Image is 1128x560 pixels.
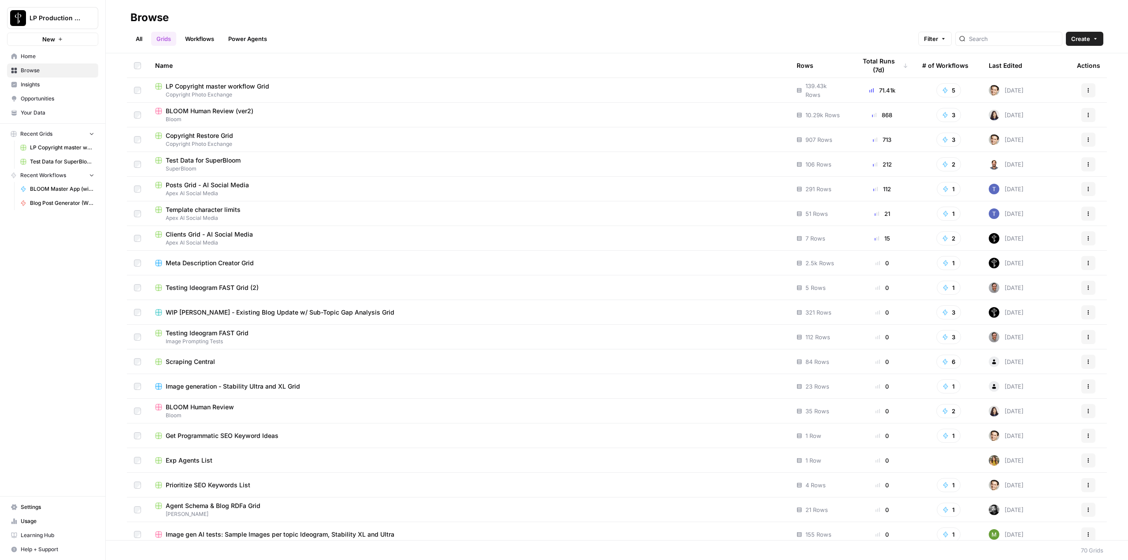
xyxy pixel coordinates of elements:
span: Image gen AI tests: Sample Images per topic Ideogram, Stability XL and Ultra [166,530,394,539]
a: Power Agents [223,32,272,46]
div: Rows [797,53,813,78]
span: Template character limits [166,205,241,214]
img: j7temtklz6amjwtjn5shyeuwpeb0 [989,85,999,96]
a: Image generation - Stability Ultra and XL Grid [155,382,783,391]
img: wy7w4sbdaj7qdyha500izznct9l3 [989,307,999,318]
button: 1 [937,527,961,541]
button: New [7,33,98,46]
span: Test Data for SuperBloom [30,158,94,166]
span: 4 Rows [805,481,826,490]
div: 112 [856,185,908,193]
span: Exp Agents List [166,456,212,465]
span: Browse [21,67,94,74]
div: [DATE] [989,134,1024,145]
span: Copyright Restore Grid [166,131,233,140]
div: [DATE] [989,455,1024,466]
span: BLOOM Master App (with human review) [30,185,94,193]
img: 8np4c02f00stm2qqdkg8x70m9ver [989,529,999,540]
div: [DATE] [989,184,1024,194]
div: 212 [856,160,908,169]
span: Your Data [21,109,94,117]
img: w50xlh1naze4627dnbfjqd4btcln [989,504,999,515]
span: 21 Rows [805,505,828,514]
span: WIP [PERSON_NAME] - Existing Blog Update w/ Sub-Topic Gap Analysis Grid [166,308,394,317]
span: Usage [21,517,94,525]
span: Bloom [155,412,783,419]
span: Copyright Photo Exchange [155,91,783,99]
a: Your Data [7,106,98,120]
span: Blog Post Generator (Writer + Fact Checker) [30,199,94,207]
a: Testing Ideogram FAST Grid (2) [155,283,783,292]
button: Workspace: LP Production Workloads [7,7,98,29]
span: Recent Grids [20,130,52,138]
div: 0 [856,431,908,440]
a: Get Programmatic SEO Keyword Ideas [155,431,783,440]
span: Get Programmatic SEO Keyword Ideas [166,431,278,440]
a: All [130,32,148,46]
div: [DATE] [989,85,1024,96]
div: 713 [856,135,908,144]
button: Filter [918,32,952,46]
div: Last Edited [989,53,1022,78]
a: Learning Hub [7,528,98,542]
button: 1 [937,256,961,270]
div: Actions [1077,53,1100,78]
div: Name [155,53,783,78]
div: [DATE] [989,529,1024,540]
span: BLOOM Human Review [166,403,234,412]
div: 0 [856,530,908,539]
div: [DATE] [989,159,1024,170]
span: 1 Row [805,431,821,440]
span: 23 Rows [805,382,829,391]
span: 112 Rows [805,333,830,341]
button: 3 [936,330,961,344]
div: 0 [856,505,908,514]
span: Settings [21,503,94,511]
a: Browse [7,63,98,78]
a: Home [7,49,98,63]
a: Meta Description Creator Grid [155,259,783,267]
span: Insights [21,81,94,89]
span: 2.5k Rows [805,259,834,267]
img: j7temtklz6amjwtjn5shyeuwpeb0 [989,430,999,441]
button: 1 [937,207,961,221]
div: [DATE] [989,208,1024,219]
span: 106 Rows [805,160,831,169]
img: wy7w4sbdaj7qdyha500izznct9l3 [989,258,999,268]
span: Image generation - Stability Ultra and XL Grid [166,382,300,391]
img: igx41einpi7acp9wwfqpquzmun49 [989,110,999,120]
button: 1 [937,379,961,393]
a: Settings [7,500,98,514]
span: Opportunities [21,95,94,103]
div: 0 [856,308,908,317]
span: Bloom [155,115,783,123]
div: 0 [856,407,908,415]
button: Help + Support [7,542,98,556]
img: j7temtklz6amjwtjn5shyeuwpeb0 [989,134,999,145]
a: Usage [7,514,98,528]
a: Opportunities [7,92,98,106]
span: Copyright Photo Exchange [155,140,783,148]
a: LP Copyright master workflow GridCopyright Photo Exchange [155,82,783,99]
button: 1 [937,182,961,196]
span: BLOOM Human Review (ver2) [166,107,253,115]
span: 5 Rows [805,283,826,292]
span: 139.43k Rows [805,82,842,99]
div: 0 [856,333,908,341]
div: 70 Grids [1081,546,1103,555]
a: WIP [PERSON_NAME] - Existing Blog Update w/ Sub-Topic Gap Analysis Grid [155,308,783,317]
button: 2 [936,404,961,418]
div: [DATE] [989,332,1024,342]
img: j7temtklz6amjwtjn5shyeuwpeb0 [989,480,999,490]
button: Recent Grids [7,127,98,141]
button: 6 [936,355,961,369]
img: zkmx57c8078xtaegktstmz0vv5lu [989,184,999,194]
div: # of Workflows [922,53,968,78]
span: Home [21,52,94,60]
img: LP Production Workloads Logo [10,10,26,26]
div: [DATE] [989,233,1024,244]
a: BLOOM Human ReviewBloom [155,403,783,419]
button: 1 [937,429,961,443]
a: Blog Post Generator (Writer + Fact Checker) [16,196,98,210]
a: Agent Schema & Blog RDFa Grid[PERSON_NAME] [155,501,783,518]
